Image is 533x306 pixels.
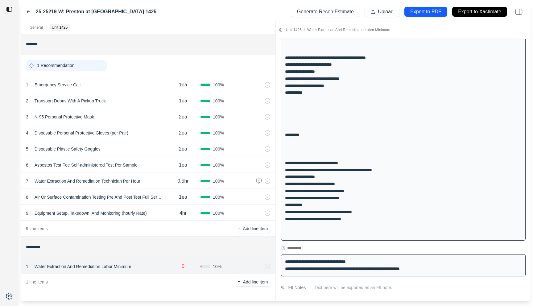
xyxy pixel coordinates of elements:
p: 8 . [26,194,30,200]
p: Generate Recon Estimate [297,8,354,15]
p: 5 . [26,146,30,152]
p: + [238,278,240,285]
p: Export to PDF [410,8,441,15]
p: 9 . [26,210,30,216]
span: 100 % [213,210,224,216]
button: +Add line item [235,224,270,233]
p: Upload [378,8,394,15]
span: 100 % [213,146,224,152]
img: toggle sidebar [6,6,12,12]
button: Upload [365,7,399,17]
span: 100 % [213,98,224,104]
img: comment [281,286,285,289]
span: 100 % [213,114,224,120]
p: Unit 1425 [286,27,390,32]
p: Add line item [243,279,268,285]
button: Export to PDF [404,7,447,17]
span: 100 % [213,162,224,168]
p: General [30,25,43,30]
button: Generate Recon Estimate [291,7,360,17]
p: Export to Xactimate [458,8,501,15]
p: Disposable Plastic Safety Goggles [32,145,103,153]
p: 1ea [179,81,187,89]
p: 2 . [26,98,30,104]
p: Unit 1425 [52,25,68,30]
p: Add line item [243,225,268,232]
p: Transport Debris With A Pickup Truck [32,97,108,105]
p: Equipment Setup, Takedown, And Monitoring (hourly Rate) [32,209,149,217]
button: Export to Xactimate [452,7,507,17]
p: + [238,225,240,232]
img: comment [256,178,262,184]
p: Water Extraction And Remediation Technician Per Hour [32,177,143,185]
p: Emergency Service Call [32,81,83,89]
p: Disposable Personal Protective Gloves (per Pair) [32,129,131,137]
p: Asbestos Test Fee Self-administered Test Per Sample [32,161,140,169]
p: 9 line items [26,225,48,232]
p: 1 . [26,82,30,88]
p: 4hr [180,209,187,217]
span: 100 % [213,82,224,88]
span: 100 % [213,178,224,184]
p: 1ea [179,97,187,105]
p: 4 . [26,130,30,136]
p: 7 . [26,178,30,184]
p: 1ea [179,161,187,169]
div: F9 Notes [288,284,306,291]
p: 2ea [179,145,187,153]
span: / [302,28,307,32]
p: N-95 Personal Protective Mask [32,113,97,121]
p: Air Or Surface Contamination Testing Pre And Post Test Full Service [32,193,166,201]
p: 6 . [26,162,30,168]
img: right-panel.svg [512,5,526,19]
label: 25-25219-W: Preston at [GEOGRAPHIC_DATA] 1425 [36,8,156,15]
p: Water Extraction And Remediation Labor Minimum [32,262,134,271]
p: 0 [179,263,187,270]
span: 100 % [213,194,224,200]
p: 1ea [179,193,187,201]
span: 100 % [213,130,224,136]
p: 2ea [179,129,187,137]
span: 10 % [213,263,221,270]
span: Water Extraction And Remediation Labor Minimum [307,28,390,32]
p: 3 . [26,114,30,120]
p: 1 line items [26,279,48,285]
p: 1 Recommendation [37,62,74,68]
p: 2ea [179,113,187,121]
p: 0.5hr [177,177,188,185]
button: +Add line item [235,278,270,286]
p: Text here will be exported as an F9 note. [314,284,526,291]
p: 1 . [26,263,30,270]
